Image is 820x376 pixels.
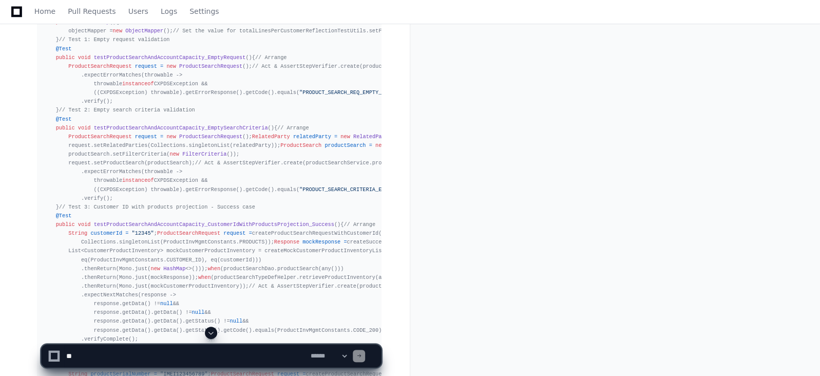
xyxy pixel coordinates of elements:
span: relatedParty [293,134,331,140]
span: new [169,151,179,157]
span: HashMap [163,266,185,272]
span: when [207,266,220,272]
span: null [230,318,242,324]
span: new [166,134,176,140]
span: request [135,134,157,140]
span: = [160,63,163,69]
span: void [78,221,91,228]
span: new [150,266,160,272]
span: // Arrange [344,221,375,228]
span: productSearch [325,142,366,148]
span: // Set the value for totalLinesPerCustomer [173,28,306,34]
span: when [198,274,211,280]
span: void [78,125,91,131]
span: // Arrange [277,125,309,131]
span: = [334,134,337,140]
span: // Act & Assert [195,160,242,166]
span: request [135,63,157,69]
span: ObjectMapper [125,28,163,34]
span: new [166,63,176,69]
span: instanceof [122,177,154,183]
span: Home [34,8,55,14]
span: null [192,309,205,315]
span: // Test 3: Customer ID with products projection - Success case [59,204,255,210]
span: mockResponse [302,239,340,245]
span: Users [128,8,148,14]
span: ProductSearchRequest [68,63,131,69]
span: ProductSearchRequest [157,230,220,236]
span: void [78,54,91,61]
span: "12345" [132,230,154,236]
span: Logs [161,8,177,14]
span: @Test [56,116,72,122]
span: ProductSearchRequest [68,134,131,140]
span: RelatedParty [353,134,391,140]
span: "PRODUCT_SEARCH_REQ_EMPTY_ERR_CODE" [299,89,410,96]
span: = [160,134,163,140]
span: String [68,230,87,236]
span: // Act & Assert [249,283,296,289]
span: Pull Requests [68,8,116,14]
span: FilterCriteria [182,151,226,157]
span: // Arrange [255,54,287,61]
span: // Test 2: Empty search criteria validation [59,107,195,113]
span: testProductSearchAndAccountCapacity_CustomerIdWithProductsProjection_Success [94,221,334,228]
span: Settings [189,8,219,14]
span: = [125,230,128,236]
span: testProductSearchAndAccountCapacity_EmptySearchCriteria [94,125,268,131]
span: ProductSearchRequest [179,63,242,69]
span: instanceof [122,81,154,87]
span: Response [274,239,299,245]
span: ProductSearchRequest [179,134,242,140]
span: @Test [56,213,72,219]
span: @Test [56,46,72,52]
span: () [334,221,340,228]
span: = [249,230,252,236]
span: = [344,239,347,245]
span: RelatedParty [252,134,290,140]
span: public [56,221,75,228]
span: () [268,125,274,131]
span: null [160,300,173,307]
span: new [113,28,122,34]
span: "PRODUCT_SEARCH_CRITERIA_EMPTY_ERR_CODE" [299,186,426,193]
span: public [56,125,75,131]
span: request [223,230,245,236]
span: = [369,142,372,148]
span: // Test 1: Empty request validation [59,36,170,43]
span: public [56,54,75,61]
span: testProductSearchAndAccountCapacity_EmptyRequest [94,54,246,61]
span: ProductSearch [280,142,321,148]
span: () [245,54,252,61]
span: new [375,142,385,148]
span: new [340,134,350,140]
span: customerId [90,230,122,236]
span: // Act & Assert [252,63,299,69]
